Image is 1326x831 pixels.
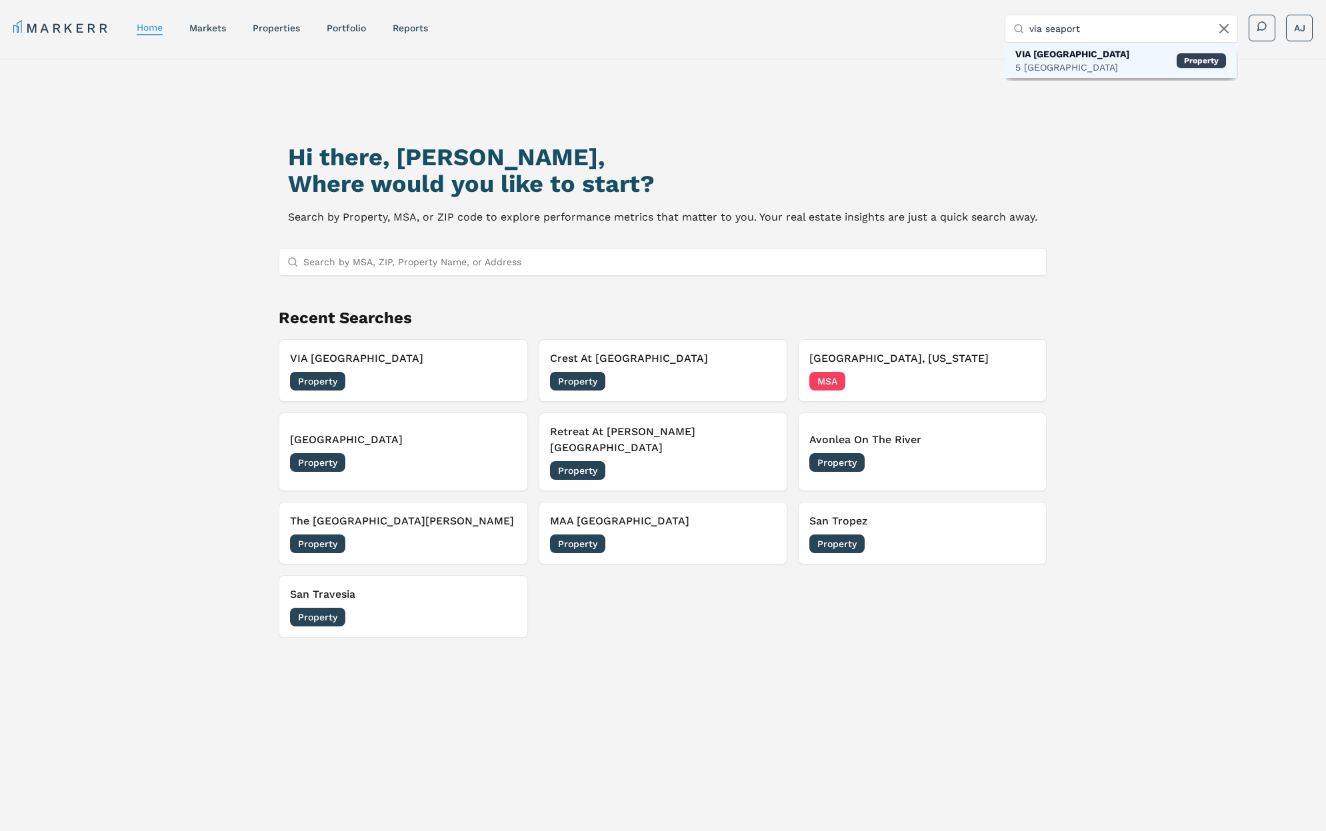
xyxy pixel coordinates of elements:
[809,534,865,553] span: Property
[798,339,1047,402] button: Remove Berkeley Lake, Georgia[GEOGRAPHIC_DATA], [US_STATE]MSA[DATE]
[809,351,1035,367] h3: [GEOGRAPHIC_DATA], [US_STATE]
[487,610,517,624] span: [DATE]
[798,502,1047,564] button: Remove San TropezSan TropezProperty[DATE]
[303,249,1038,275] input: Search by MSA, ZIP, Property Name, or Address
[1005,43,1237,78] div: Suggestions
[279,575,527,638] button: Remove San TravesiaSan TravesiaProperty[DATE]
[290,351,516,367] h3: VIA [GEOGRAPHIC_DATA]
[1015,47,1129,61] div: VIA [GEOGRAPHIC_DATA]
[290,453,345,472] span: Property
[290,372,345,391] span: Property
[279,502,527,564] button: Remove The Atlantic Howell StationThe [GEOGRAPHIC_DATA][PERSON_NAME]Property[DATE]
[809,432,1035,448] h3: Avonlea On The River
[393,23,428,33] a: reports
[279,339,527,402] button: Remove VIA Seaport ResidencesVIA [GEOGRAPHIC_DATA]Property[DATE]
[288,144,1037,171] h1: Hi there, [PERSON_NAME],
[279,307,1047,329] h2: Recent Searches
[1005,375,1035,388] span: [DATE]
[1286,15,1313,41] button: AJ
[550,351,776,367] h3: Crest At [GEOGRAPHIC_DATA]
[798,413,1047,491] button: Remove Avonlea On The RiverAvonlea On The RiverProperty[DATE]
[288,171,1037,197] h2: Where would you like to start?
[550,513,776,529] h3: MAA [GEOGRAPHIC_DATA]
[290,608,345,626] span: Property
[809,453,865,472] span: Property
[550,372,605,391] span: Property
[137,22,163,33] a: home
[253,23,300,33] a: properties
[1015,61,1129,74] div: 5 [GEOGRAPHIC_DATA]
[746,464,776,477] span: [DATE]
[550,424,776,456] h3: Retreat At [PERSON_NAME][GEOGRAPHIC_DATA]
[550,461,605,480] span: Property
[539,339,787,402] button: Remove Crest At Berkley LakeCrest At [GEOGRAPHIC_DATA]Property[DATE]
[1005,456,1035,469] span: [DATE]
[290,586,516,602] h3: San Travesia
[327,23,366,33] a: Portfolio
[809,372,845,391] span: MSA
[1294,21,1305,35] span: AJ
[487,375,517,388] span: [DATE]
[1177,53,1226,68] div: Property
[279,413,527,491] button: Remove Rosemont Berkeley Lake[GEOGRAPHIC_DATA]Property[DATE]
[487,456,517,469] span: [DATE]
[809,513,1035,529] h3: San Tropez
[288,208,1037,227] p: Search by Property, MSA, or ZIP code to explore performance metrics that matter to you. Your real...
[1005,43,1237,78] div: Property: VIA Seaport Residences
[487,537,517,550] span: [DATE]
[746,537,776,550] span: [DATE]
[1029,15,1229,42] input: Search by MSA, ZIP, Property Name, or Address
[290,432,516,448] h3: [GEOGRAPHIC_DATA]
[13,19,110,37] a: MARKERR
[1005,537,1035,550] span: [DATE]
[746,375,776,388] span: [DATE]
[539,413,787,491] button: Remove Retreat At Johns CreekRetreat At [PERSON_NAME][GEOGRAPHIC_DATA]Property[DATE]
[539,502,787,564] button: Remove MAA River OaksMAA [GEOGRAPHIC_DATA]Property[DATE]
[290,534,345,553] span: Property
[189,23,226,33] a: markets
[550,534,605,553] span: Property
[290,513,516,529] h3: The [GEOGRAPHIC_DATA][PERSON_NAME]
